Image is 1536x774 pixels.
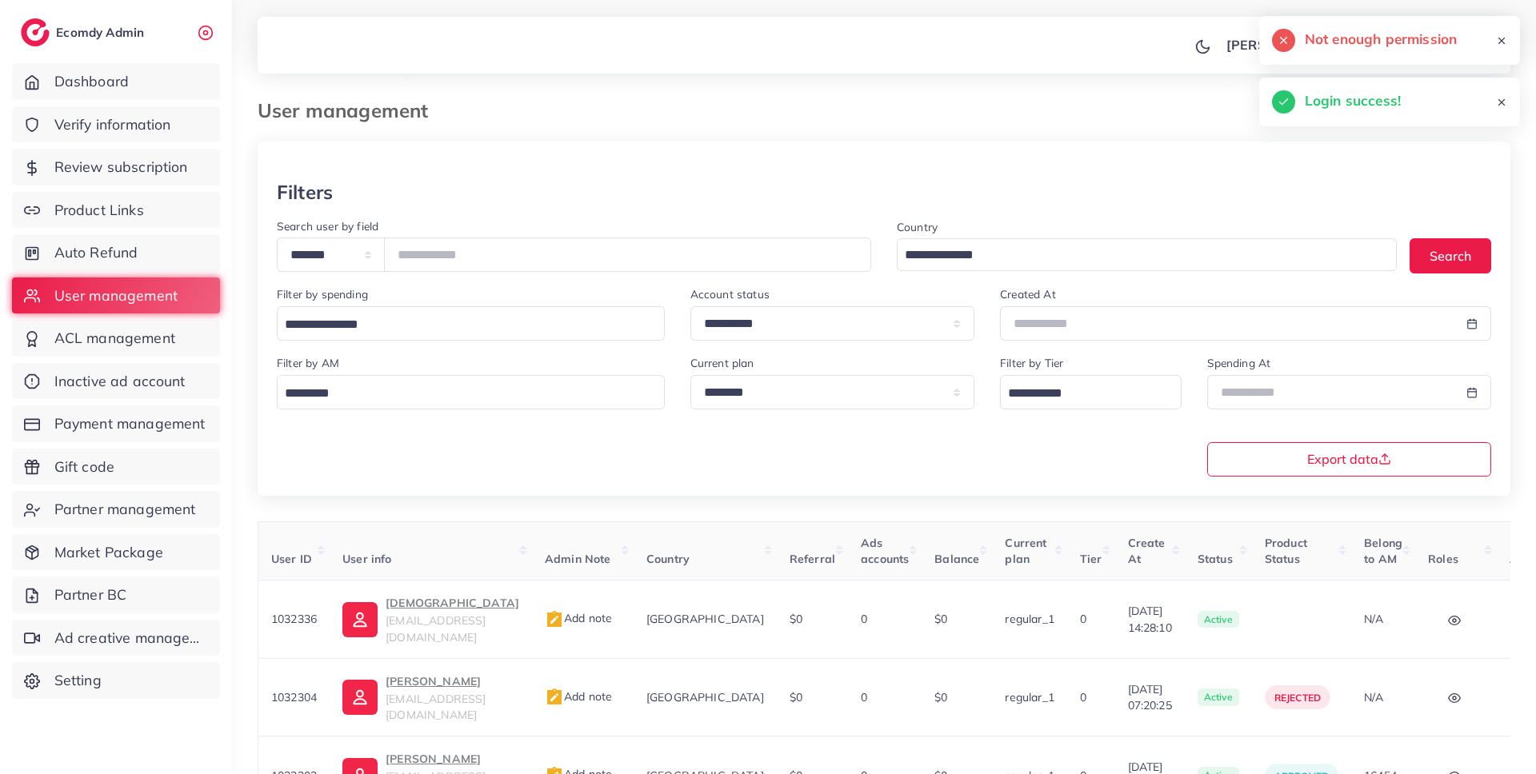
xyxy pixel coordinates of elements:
[12,405,220,442] a: Payment management
[1364,612,1383,626] span: N/A
[21,18,148,46] a: logoEcomdy Admin
[790,552,835,566] span: Referral
[545,688,564,707] img: admin_note.cdd0b510.svg
[277,286,368,302] label: Filter by spending
[12,534,220,571] a: Market Package
[934,552,979,566] span: Balance
[342,680,378,715] img: ic-user-info.36bf1079.svg
[690,286,770,302] label: Account status
[12,491,220,528] a: Partner management
[1428,552,1458,566] span: Roles
[1305,29,1457,50] h5: Not enough permission
[1364,690,1383,704] span: N/A
[54,499,196,520] span: Partner management
[12,620,220,656] a: Ad creative management
[12,149,220,186] a: Review subscription
[790,612,802,626] span: $0
[861,612,867,626] span: 0
[271,552,312,566] span: User ID
[279,381,644,406] input: Search for option
[897,219,938,235] label: Country
[277,181,333,204] h3: Filters
[386,672,519,691] p: [PERSON_NAME]
[12,106,220,143] a: Verify information
[54,413,206,434] span: Payment management
[54,114,171,135] span: Verify information
[342,602,378,637] img: ic-user-info.36bf1079.svg
[899,243,1376,268] input: Search for option
[54,328,175,349] span: ACL management
[54,200,144,221] span: Product Links
[545,689,612,704] span: Add note
[12,192,220,229] a: Product Links
[1207,355,1271,371] label: Spending At
[271,690,317,704] span: 1032304
[56,25,148,40] h2: Ecomdy Admin
[1002,381,1160,406] input: Search for option
[1000,355,1063,371] label: Filter by Tier
[790,690,802,704] span: $0
[1198,552,1233,566] span: Status
[54,371,186,392] span: Inactive ad account
[646,552,690,566] span: Country
[54,242,138,263] span: Auto Refund
[861,690,867,704] span: 0
[1307,453,1391,465] span: Export data
[690,355,754,371] label: Current plan
[1198,611,1239,628] span: active
[12,449,220,485] a: Gift code
[545,611,612,625] span: Add note
[342,552,391,566] span: User info
[1000,286,1056,302] label: Created At
[1128,681,1172,714] span: [DATE] 07:20:25
[646,690,764,704] span: [GEOGRAPHIC_DATA]
[1226,35,1449,54] p: [PERSON_NAME] [PERSON_NAME]
[12,320,220,357] a: ACL management
[279,313,644,337] input: Search for option
[861,536,909,566] span: Ads accounts
[258,99,441,122] h3: User management
[12,63,220,100] a: Dashboard
[271,612,317,626] span: 1032336
[386,749,519,768] p: [PERSON_NAME]
[1000,375,1181,409] div: Search for option
[54,157,188,178] span: Review subscription
[1218,29,1498,61] a: [PERSON_NAME] [PERSON_NAME]avatar
[1080,552,1102,566] span: Tier
[54,71,129,92] span: Dashboard
[1128,603,1172,636] span: [DATE] 14:28:10
[21,18,50,46] img: logo
[386,613,486,644] span: [EMAIL_ADDRESS][DOMAIN_NAME]
[1305,90,1401,111] h5: Login success!
[1128,536,1166,566] span: Create At
[342,593,519,645] a: [DEMOGRAPHIC_DATA][EMAIL_ADDRESS][DOMAIN_NAME]
[277,355,339,371] label: Filter by AM
[386,692,486,722] span: [EMAIL_ADDRESS][DOMAIN_NAME]
[1364,536,1402,566] span: Belong to AM
[1005,536,1046,566] span: Current plan
[54,584,127,605] span: Partner BC
[12,363,220,400] a: Inactive ad account
[545,610,564,629] img: admin_note.cdd0b510.svg
[277,306,665,341] div: Search for option
[1005,612,1054,626] span: regular_1
[54,670,102,691] span: Setting
[12,577,220,613] a: Partner BC
[54,628,208,648] span: Ad creative management
[12,662,220,699] a: Setting
[646,612,764,626] span: [GEOGRAPHIC_DATA]
[12,277,220,314] a: User management
[1207,442,1492,477] button: Export data
[934,612,947,626] span: $0
[1265,536,1307,566] span: Product Status
[897,238,1397,271] div: Search for option
[1005,690,1054,704] span: regular_1
[54,285,178,306] span: User management
[277,218,378,234] label: Search user by field
[12,234,220,271] a: Auto Refund
[54,542,163,563] span: Market Package
[545,552,611,566] span: Admin Note
[1080,690,1086,704] span: 0
[1274,692,1321,704] span: rejected
[1080,612,1086,626] span: 0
